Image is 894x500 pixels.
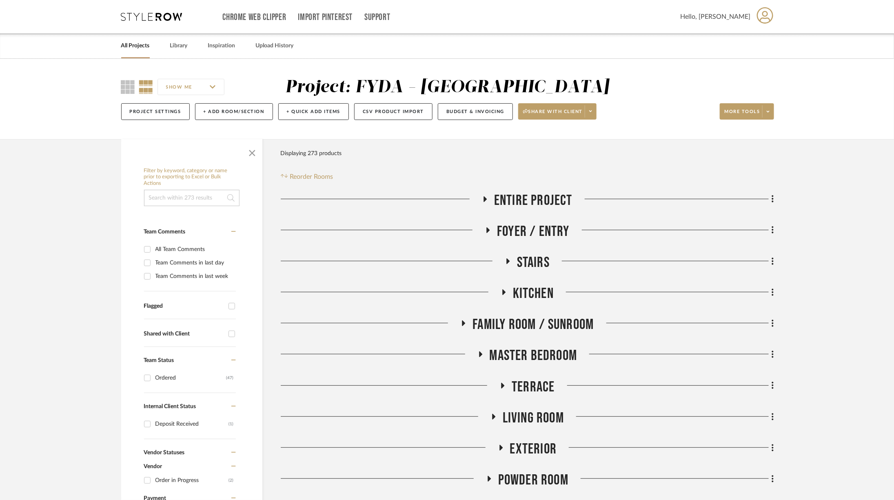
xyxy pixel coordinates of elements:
a: Inspiration [208,40,235,51]
span: Vendor Statuses [144,450,185,456]
button: Close [244,143,260,160]
span: Foyer / Entry [497,223,570,240]
span: Reorder Rooms [290,172,333,182]
div: (2) [229,474,234,487]
a: All Projects [121,40,150,51]
a: Support [364,14,390,21]
span: Team Status [144,358,174,363]
div: All Team Comments [155,243,234,256]
div: (47) [226,371,234,384]
a: Library [170,40,188,51]
button: CSV Product Import [354,103,433,120]
button: + Quick Add Items [278,103,349,120]
div: Ordered [155,371,226,384]
button: Project Settings [121,103,190,120]
span: Living Room [503,409,564,427]
span: Internal Client Status [144,404,196,409]
div: (1) [229,418,234,431]
button: Budget & Invoicing [438,103,513,120]
span: Terrace [512,378,555,396]
span: More tools [725,109,760,121]
span: Exterior [510,440,557,458]
div: Order in Progress [155,474,229,487]
div: Flagged [144,303,224,310]
span: Share with client [523,109,583,121]
span: Kitchen [513,285,554,302]
span: Vendor [144,464,162,469]
div: Displaying 273 products [281,145,342,162]
a: Import Pinterest [298,14,353,21]
a: Upload History [256,40,294,51]
a: Chrome Web Clipper [223,14,286,21]
span: Entire Project [494,192,572,209]
h6: Filter by keyword, category or name prior to exporting to Excel or Bulk Actions [144,168,240,187]
span: Hello, [PERSON_NAME] [681,12,751,22]
button: More tools [720,103,774,120]
span: Master Bedroom [490,347,577,364]
button: + Add Room/Section [195,103,273,120]
span: Family Room / Sunroom [473,316,594,333]
div: Team Comments in last week [155,270,234,283]
span: Powder Room [498,471,568,489]
span: Team Comments [144,229,186,235]
div: Team Comments in last day [155,256,234,269]
input: Search within 273 results [144,190,240,206]
button: Reorder Rooms [281,172,333,182]
button: Share with client [518,103,597,120]
span: Stairs [517,254,550,271]
div: Deposit Received [155,418,229,431]
div: Project: FYDA - [GEOGRAPHIC_DATA] [285,79,610,96]
div: Shared with Client [144,331,224,338]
